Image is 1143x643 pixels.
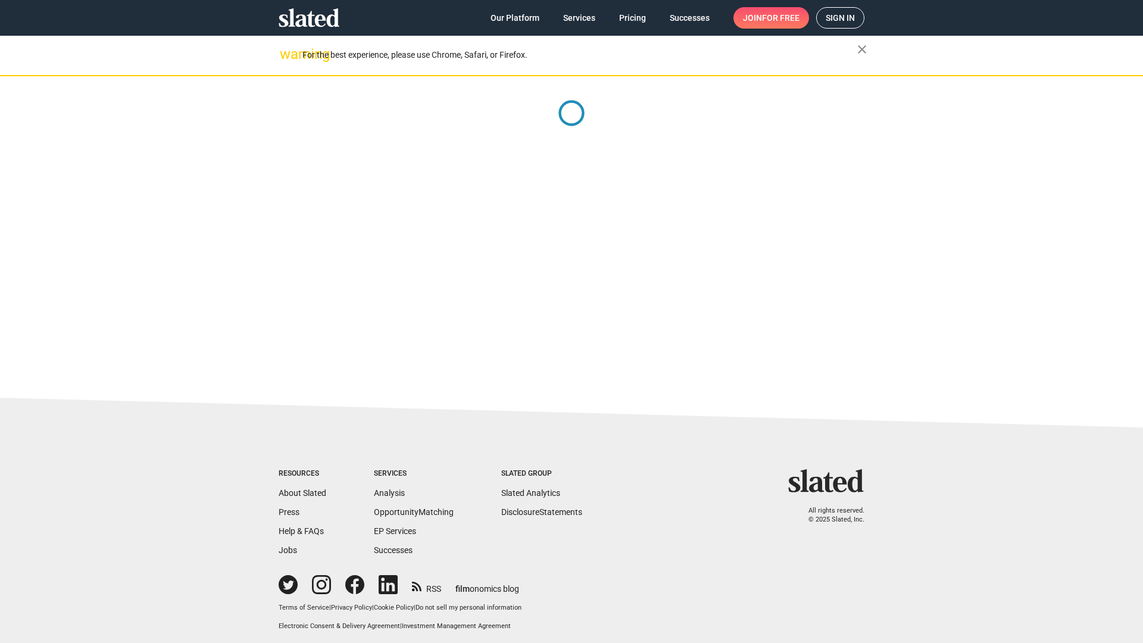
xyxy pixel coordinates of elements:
[619,7,646,29] span: Pricing
[491,7,539,29] span: Our Platform
[796,507,864,524] p: All rights reserved. © 2025 Slated, Inc.
[279,488,326,498] a: About Slated
[402,622,511,630] a: Investment Management Agreement
[826,8,855,28] span: Sign in
[670,7,710,29] span: Successes
[414,604,416,611] span: |
[563,7,595,29] span: Services
[302,47,857,63] div: For the best experience, please use Chrome, Safari, or Firefox.
[374,545,413,555] a: Successes
[280,47,294,61] mat-icon: warning
[374,604,414,611] a: Cookie Policy
[412,576,441,595] a: RSS
[279,469,326,479] div: Resources
[372,604,374,611] span: |
[279,622,400,630] a: Electronic Consent & Delivery Agreement
[279,507,299,517] a: Press
[374,469,454,479] div: Services
[501,488,560,498] a: Slated Analytics
[331,604,372,611] a: Privacy Policy
[279,604,329,611] a: Terms of Service
[855,42,869,57] mat-icon: close
[501,469,582,479] div: Slated Group
[374,526,416,536] a: EP Services
[554,7,605,29] a: Services
[660,7,719,29] a: Successes
[743,7,800,29] span: Join
[610,7,655,29] a: Pricing
[374,507,454,517] a: OpportunityMatching
[762,7,800,29] span: for free
[816,7,864,29] a: Sign in
[733,7,809,29] a: Joinfor free
[374,488,405,498] a: Analysis
[400,622,402,630] span: |
[455,574,519,595] a: filmonomics blog
[501,507,582,517] a: DisclosureStatements
[416,604,521,613] button: Do not sell my personal information
[329,604,331,611] span: |
[279,545,297,555] a: Jobs
[481,7,549,29] a: Our Platform
[455,584,470,594] span: film
[279,526,324,536] a: Help & FAQs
